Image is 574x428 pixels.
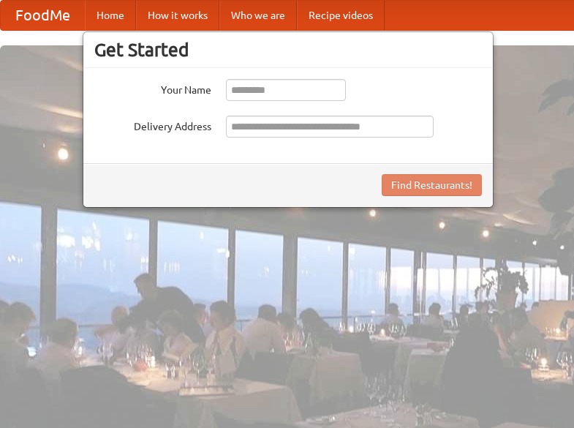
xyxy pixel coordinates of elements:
[94,79,211,97] label: Your Name
[219,1,297,30] a: Who we are
[1,1,85,30] a: FoodMe
[297,1,385,30] a: Recipe videos
[94,39,482,61] h3: Get Started
[382,174,482,196] button: Find Restaurants!
[94,116,211,134] label: Delivery Address
[136,1,219,30] a: How it works
[85,1,136,30] a: Home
